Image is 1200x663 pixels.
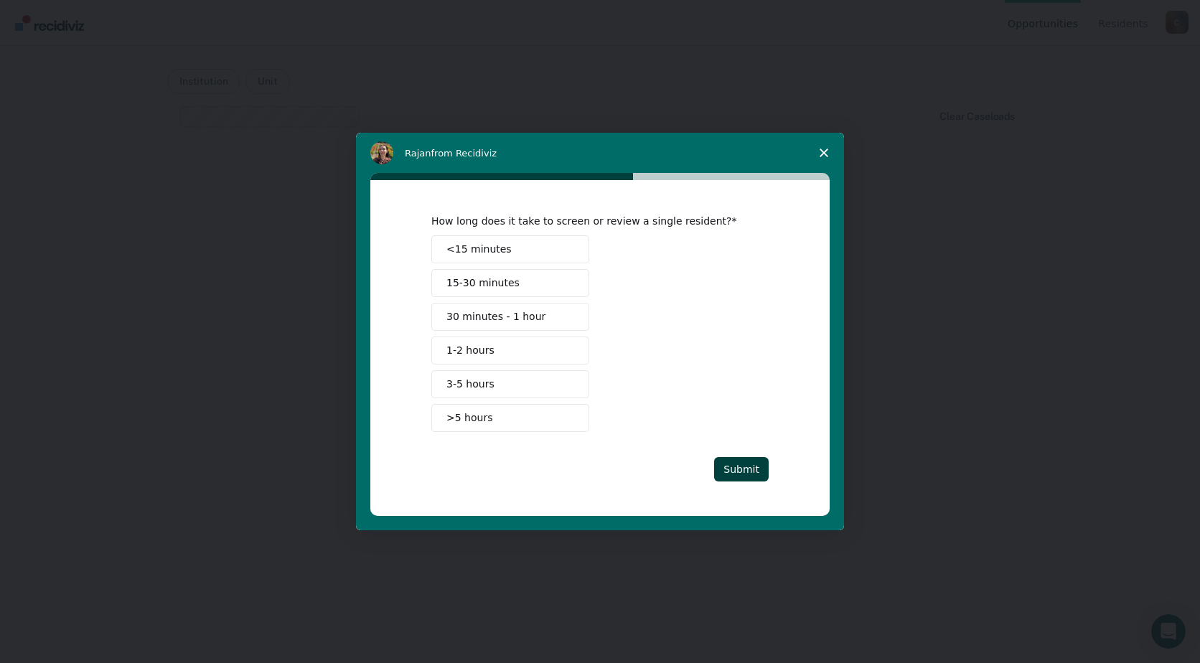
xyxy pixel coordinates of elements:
button: 30 minutes - 1 hour [431,303,589,331]
span: Close survey [804,133,844,173]
div: How long does it take to screen or review a single resident? [431,215,747,227]
span: <15 minutes [446,242,512,257]
span: 30 minutes - 1 hour [446,309,545,324]
span: >5 hours [446,410,492,425]
button: >5 hours [431,404,589,432]
span: Rajan [405,148,431,159]
span: 3-5 hours [446,377,494,392]
button: <15 minutes [431,235,589,263]
span: 1-2 hours [446,343,494,358]
button: 15-30 minutes [431,269,589,297]
span: from Recidiviz [431,148,497,159]
button: 3-5 hours [431,370,589,398]
span: 15-30 minutes [446,276,520,291]
img: Profile image for Rajan [370,141,393,164]
button: Submit [714,457,769,481]
button: 1-2 hours [431,337,589,365]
